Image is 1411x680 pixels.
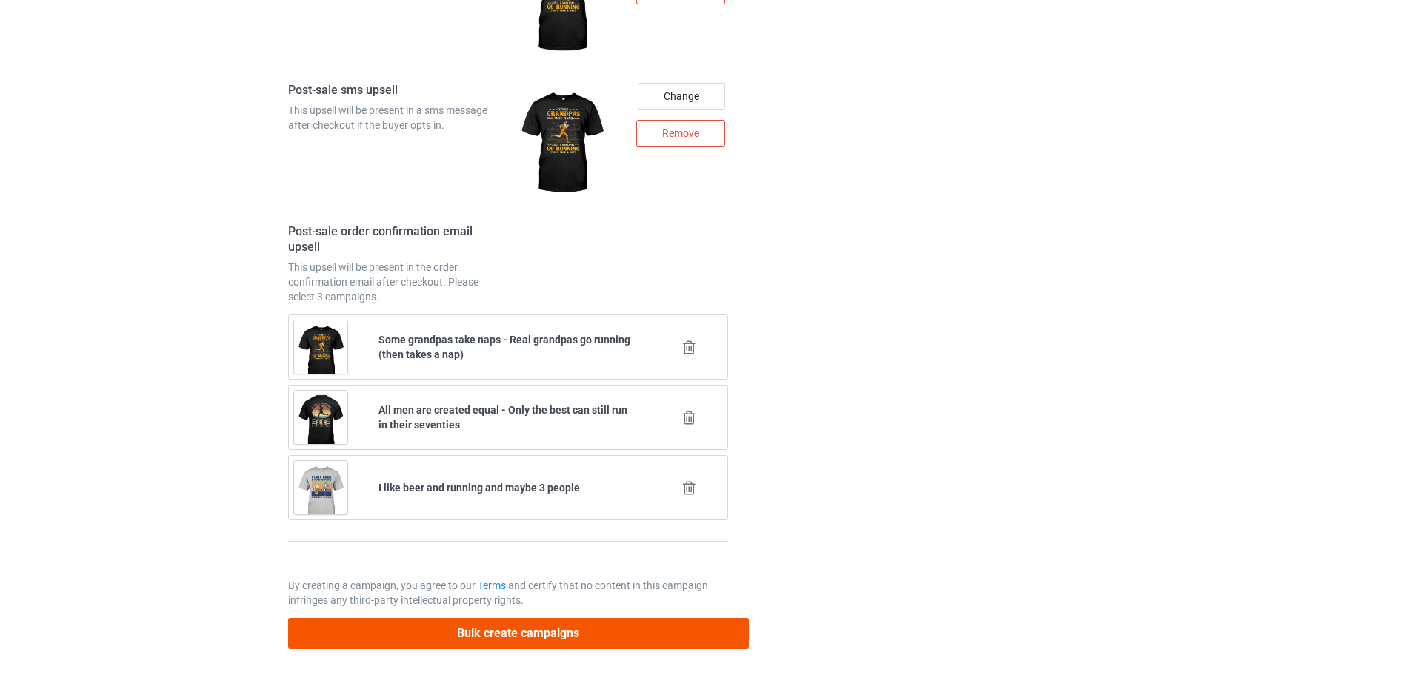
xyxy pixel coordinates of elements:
[288,578,728,607] p: By creating a campaign, you agree to our and certify that no content in this campaign infringes a...
[478,579,506,591] a: Terms
[288,83,503,98] h4: Post-sale sms upsell
[378,482,580,494] b: I like beer and running and maybe 3 people
[636,120,725,147] div: Remove
[288,618,749,648] button: Bulk create campaigns
[288,103,503,132] div: This upsell will be present in a sms message after checkout if the buyer opts in.
[288,224,503,255] h4: Post-sale order confirmation email upsell
[513,83,610,204] img: regular.jpg
[288,260,503,304] div: This upsell will be present in the order confirmation email after checkout. Please select 3 campa...
[378,334,630,360] b: Some grandpas take naps - Real grandpas go running (then takes a nap)
[378,404,627,431] b: All men are created equal - Only the best can still run in their seventies
[638,83,725,110] div: Change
